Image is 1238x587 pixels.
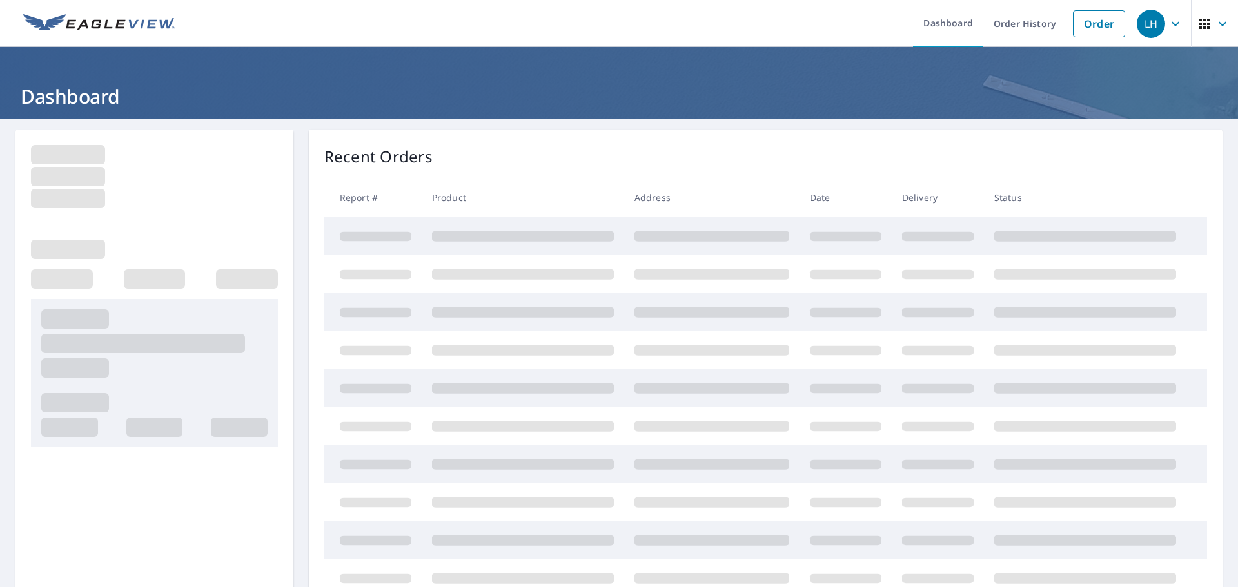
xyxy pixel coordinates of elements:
[324,178,422,217] th: Report #
[624,178,800,217] th: Address
[984,178,1186,217] th: Status
[23,14,175,34] img: EV Logo
[15,83,1223,110] h1: Dashboard
[1137,10,1165,38] div: LH
[892,178,984,217] th: Delivery
[1073,10,1125,37] a: Order
[800,178,892,217] th: Date
[422,178,624,217] th: Product
[324,145,433,168] p: Recent Orders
